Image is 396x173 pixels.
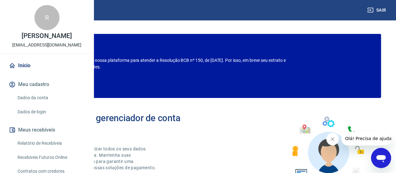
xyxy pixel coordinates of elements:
iframe: Mensagem da empresa [341,132,391,145]
p: Estamos realizando adequações em nossa plataforma para atender a Resolução BCB nº 150, de [DATE].... [24,57,302,70]
div: R [34,5,59,30]
button: Meus recebíveis [8,123,86,137]
a: Relatório de Recebíveis [15,137,86,150]
iframe: Botão para abrir a janela de mensagens [371,148,391,168]
p: [EMAIL_ADDRESS][DOMAIN_NAME] [12,42,81,48]
p: [PERSON_NAME] [22,33,72,39]
h2: Bem-vindo(a) ao gerenciador de conta Vindi [28,113,198,133]
a: Recebíveis Futuros Online [15,151,86,164]
a: Início [8,59,86,73]
a: Dados da conta [15,91,86,104]
button: Sair [366,4,388,16]
iframe: Fechar mensagem [326,133,339,145]
button: Meu cadastro [8,78,86,91]
span: Olá! Precisa de ajuda? [4,4,53,9]
a: Dados de login [15,105,86,118]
